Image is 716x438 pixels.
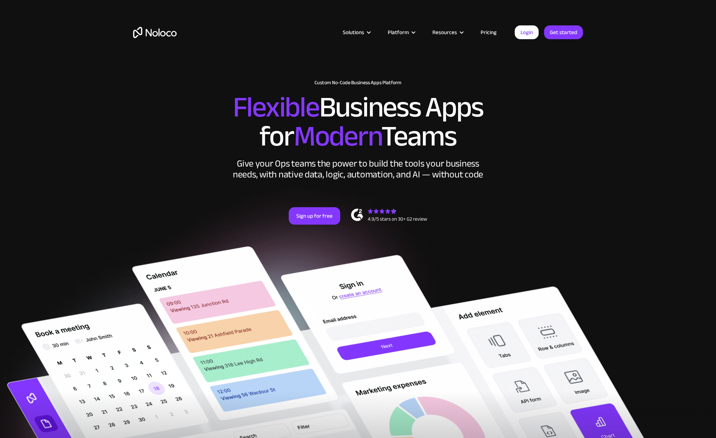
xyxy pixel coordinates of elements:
div: Give your Ops teams the power to build the tools your business needs, with native data, logic, au... [231,158,485,180]
span: Flexible [233,80,319,134]
h1: Custom No-Code Business Apps Platform [133,80,583,86]
div: Platform [388,28,409,37]
a: Pricing [472,28,506,37]
div: Resources [432,28,457,37]
a: Get started [544,25,583,39]
h2: Business Apps for Teams [133,93,583,151]
a: Sign up for free [289,207,340,225]
div: Solutions [343,28,364,37]
a: Login [515,25,539,39]
span: Modern [294,109,381,163]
